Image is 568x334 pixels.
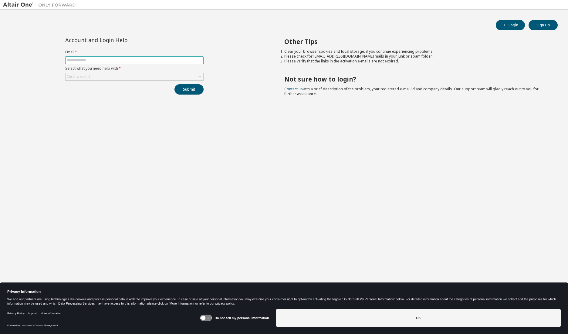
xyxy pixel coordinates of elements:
[284,49,547,54] li: Clear your browser cookies and local storage, if you continue experiencing problems.
[496,20,525,30] button: Login
[284,38,547,45] h2: Other Tips
[65,66,204,71] label: Select what you need help with
[284,86,303,92] a: Contact us
[284,86,539,96] span: with a brief description of the problem, your registered e-mail id and company details. Our suppo...
[3,2,79,8] img: Altair One
[284,54,547,59] li: Please check for [EMAIL_ADDRESS][DOMAIN_NAME] mails in your junk or spam folder.
[284,59,547,64] li: Please verify that the links in the activation e-mails are not expired.
[65,38,176,42] div: Account and Login Help
[65,50,204,55] label: Email
[284,75,547,83] h2: Not sure how to login?
[67,74,90,79] div: Click to select
[66,73,203,80] div: Click to select
[174,84,204,95] button: Submit
[529,20,558,30] button: Sign Up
